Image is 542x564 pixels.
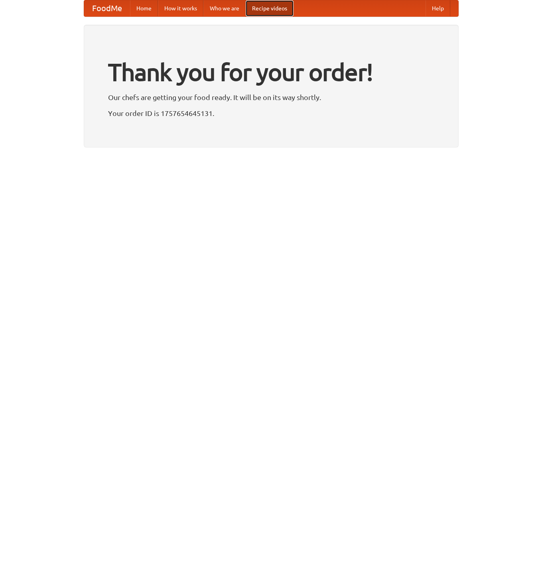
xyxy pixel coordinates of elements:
[130,0,158,16] a: Home
[108,91,434,103] p: Our chefs are getting your food ready. It will be on its way shortly.
[84,0,130,16] a: FoodMe
[426,0,450,16] a: Help
[108,107,434,119] p: Your order ID is 1757654645131.
[203,0,246,16] a: Who we are
[108,53,434,91] h1: Thank you for your order!
[246,0,294,16] a: Recipe videos
[158,0,203,16] a: How it works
